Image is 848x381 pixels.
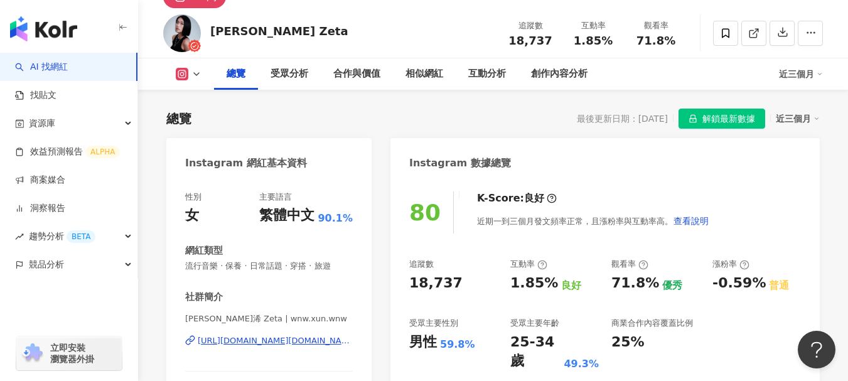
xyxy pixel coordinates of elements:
div: 合作與價值 [333,67,380,82]
div: 近三個月 [776,110,820,127]
div: BETA [67,230,95,243]
div: 近期一到三個月發文頻率正常，且漲粉率與互動率高。 [477,208,709,233]
img: KOL Avatar [163,14,201,52]
div: Instagram 數據總覽 [409,156,511,170]
a: 洞察報告 [15,202,65,215]
div: 良好 [561,279,581,292]
div: 普通 [769,279,789,292]
div: 互動率 [569,19,617,32]
span: 競品分析 [29,250,64,279]
div: 受眾主要年齡 [510,318,559,329]
span: 資源庫 [29,109,55,137]
div: 網紅類型 [185,244,223,257]
div: 近三個月 [779,64,823,84]
div: 社群簡介 [185,291,223,304]
img: chrome extension [20,343,45,363]
div: 18,737 [409,274,463,293]
div: 總覽 [166,110,191,127]
div: 互動分析 [468,67,506,82]
div: 女 [185,206,199,225]
div: [PERSON_NAME] Zeta [210,23,348,39]
span: 18,737 [508,34,552,47]
div: 創作內容分析 [531,67,588,82]
div: 59.8% [440,338,475,351]
div: 互動率 [510,259,547,270]
div: 25-34 歲 [510,333,561,372]
span: 流行音樂 · 保養 · 日常話題 · 穿搭 · 旅遊 [185,260,353,272]
div: [URL][DOMAIN_NAME][DOMAIN_NAME] [198,335,353,346]
div: 25% [611,333,645,352]
span: 查看說明 [674,216,709,226]
div: Instagram 網紅基本資料 [185,156,307,170]
span: 立即安裝 瀏覽器外掛 [50,342,94,365]
a: 商案媒合 [15,174,65,186]
div: 受眾分析 [271,67,308,82]
div: 商業合作內容覆蓋比例 [611,318,693,329]
span: 趨勢分析 [29,222,95,250]
a: 找貼文 [15,89,56,102]
a: 效益預測報告ALPHA [15,146,120,158]
div: 優秀 [662,279,682,292]
div: 最後更新日期：[DATE] [577,114,668,124]
span: lock [689,114,697,123]
iframe: Help Scout Beacon - Open [798,331,835,368]
span: 1.85% [574,35,613,47]
div: -0.59% [712,274,766,293]
div: 相似網紅 [405,67,443,82]
div: 80 [409,200,441,225]
span: 71.8% [636,35,675,47]
span: 90.1% [318,212,353,225]
div: 漲粉率 [712,259,749,270]
div: K-Score : [477,191,557,205]
div: 觀看率 [611,259,648,270]
div: 追蹤數 [507,19,554,32]
span: 解鎖最新數據 [702,109,755,129]
a: chrome extension立即安裝 瀏覽器外掛 [16,336,122,370]
div: 主要語言 [259,191,292,203]
span: [PERSON_NAME]浠 Zeta | wnw.xun.wnw [185,313,353,325]
div: 總覽 [227,67,245,82]
div: 追蹤數 [409,259,434,270]
div: 觀看率 [632,19,680,32]
span: rise [15,232,24,241]
div: 1.85% [510,274,558,293]
div: 受眾主要性別 [409,318,458,329]
div: 性別 [185,191,201,203]
a: searchAI 找網紅 [15,61,68,73]
div: 繁體中文 [259,206,314,225]
a: [URL][DOMAIN_NAME][DOMAIN_NAME] [185,335,353,346]
img: logo [10,16,77,41]
div: 71.8% [611,274,659,293]
button: 查看說明 [673,208,709,233]
div: 49.3% [564,357,599,371]
div: 男性 [409,333,437,352]
div: 良好 [524,191,544,205]
button: 解鎖最新數據 [679,109,765,129]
